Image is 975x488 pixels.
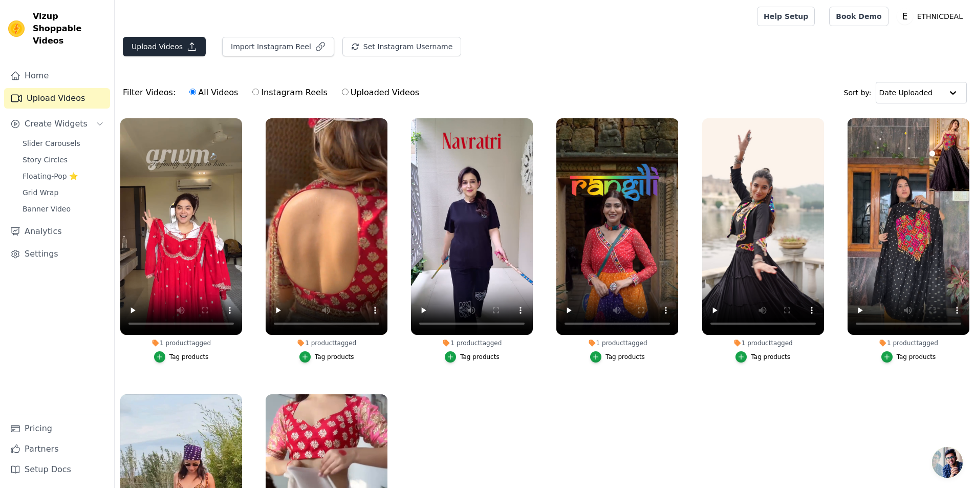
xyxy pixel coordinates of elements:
[299,351,354,363] button: Tag products
[222,37,334,56] button: Import Instagram Reel
[252,89,259,95] input: Instagram Reels
[913,7,967,26] p: ETHNICDEAL
[757,7,815,26] a: Help Setup
[266,339,387,347] div: 1 product tagged
[829,7,888,26] a: Book Demo
[252,86,328,99] label: Instagram Reels
[735,351,790,363] button: Tag products
[848,339,969,347] div: 1 product tagged
[556,339,678,347] div: 1 product tagged
[23,171,78,181] span: Floating-Pop ⭐
[16,202,110,216] a: Banner Video
[33,10,106,47] span: Vizup Shoppable Videos
[4,114,110,134] button: Create Widgets
[189,86,239,99] label: All Videos
[4,88,110,109] a: Upload Videos
[844,82,967,103] div: Sort by:
[411,339,533,347] div: 1 product tagged
[4,459,110,480] a: Setup Docs
[123,37,206,56] button: Upload Videos
[8,20,25,37] img: Vizup
[342,37,461,56] button: Set Instagram Username
[341,86,420,99] label: Uploaded Videos
[702,339,824,347] div: 1 product tagged
[4,418,110,439] a: Pricing
[25,118,88,130] span: Create Widgets
[605,353,645,361] div: Tag products
[315,353,354,361] div: Tag products
[897,7,967,26] button: E ETHNICDEAL
[4,66,110,86] a: Home
[902,11,907,22] text: E
[590,351,645,363] button: Tag products
[16,185,110,200] a: Grid Wrap
[16,153,110,167] a: Story Circles
[16,169,110,183] a: Floating-Pop ⭐
[189,89,196,95] input: All Videos
[120,339,242,347] div: 1 product tagged
[23,187,58,198] span: Grid Wrap
[881,351,936,363] button: Tag products
[16,136,110,151] a: Slider Carousels
[123,81,425,104] div: Filter Videos:
[4,221,110,242] a: Analytics
[342,89,349,95] input: Uploaded Videos
[445,351,500,363] button: Tag products
[23,155,68,165] span: Story Circles
[460,353,500,361] div: Tag products
[897,353,936,361] div: Tag products
[23,204,71,214] span: Banner Video
[751,353,790,361] div: Tag products
[4,439,110,459] a: Partners
[154,351,209,363] button: Tag products
[932,447,963,478] div: Open chat
[4,244,110,264] a: Settings
[169,353,209,361] div: Tag products
[23,138,80,148] span: Slider Carousels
